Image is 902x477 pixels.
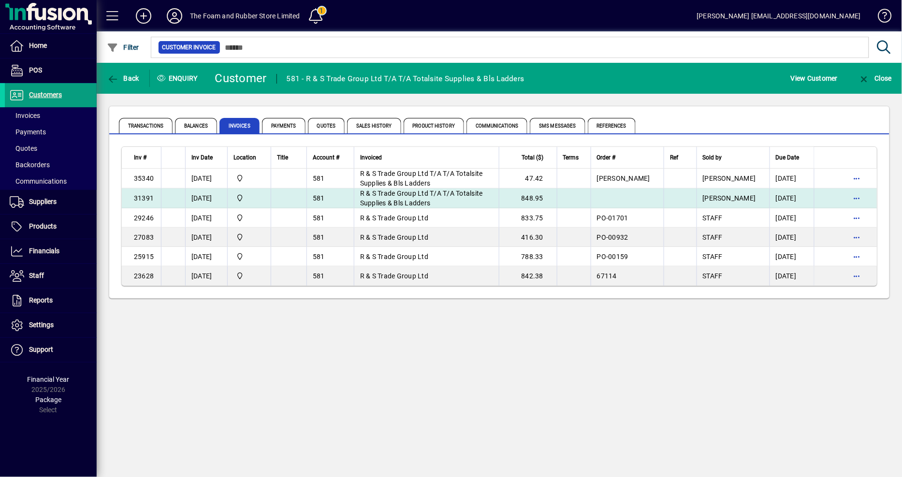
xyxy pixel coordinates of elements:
div: Ref [670,152,690,163]
td: 788.33 [499,247,557,266]
span: Suppliers [29,198,57,205]
span: Transactions [119,118,173,133]
span: 23628 [134,272,154,280]
span: [PERSON_NAME] [597,174,650,182]
button: Add [128,7,159,25]
a: Quotes [5,140,97,157]
span: STAFF [703,253,723,260]
a: Backorders [5,157,97,173]
span: [PERSON_NAME] [703,194,756,202]
a: POS [5,58,97,83]
span: 581 [313,194,325,202]
td: [DATE] [185,247,227,266]
span: SMS Messages [530,118,585,133]
button: More options [849,268,865,284]
a: Payments [5,124,97,140]
td: [DATE] [185,228,227,247]
span: Order # [597,152,616,163]
a: Products [5,215,97,239]
span: Payments [10,128,46,136]
span: Back [107,74,139,82]
span: 581 [313,214,325,222]
td: [DATE] [770,188,814,208]
span: Invoices [10,112,40,119]
span: Reports [29,296,53,304]
a: Settings [5,313,97,337]
span: PO-00932 [597,233,628,241]
span: Product History [404,118,465,133]
span: Terms [563,152,579,163]
span: Financial Year [28,376,70,383]
td: [DATE] [770,247,814,266]
app-page-header-button: Close enquiry [848,70,902,87]
span: Support [29,346,53,353]
span: References [588,118,636,133]
span: 67114 [597,272,617,280]
app-page-header-button: Back [97,70,150,87]
button: Profile [159,7,190,25]
span: Close [858,74,892,82]
span: 25915 [134,253,154,260]
span: 29246 [134,214,154,222]
div: Inv Date [191,152,221,163]
a: Financials [5,239,97,263]
div: Invoiced [360,152,493,163]
td: 416.30 [499,228,557,247]
div: Order # [597,152,658,163]
span: PO-00159 [597,253,628,260]
span: Foam & Rubber Store [233,232,265,243]
span: Inv Date [191,152,213,163]
td: 833.75 [499,208,557,228]
div: [PERSON_NAME] [EMAIL_ADDRESS][DOMAIN_NAME] [697,8,861,24]
span: Filter [107,43,139,51]
td: [DATE] [185,188,227,208]
span: Balances [175,118,217,133]
span: Products [29,222,57,230]
td: [DATE] [185,169,227,188]
span: Financials [29,247,59,255]
span: Title [277,152,288,163]
span: Foam & Rubber Store [233,251,265,262]
span: Communications [10,177,67,185]
span: Home [29,42,47,49]
span: 581 [313,253,325,260]
span: Foam & Rubber Store [233,193,265,203]
td: [DATE] [185,266,227,286]
span: R & S Trade Group Ltd [360,214,428,222]
span: R & S Trade Group Ltd [360,233,428,241]
span: STAFF [703,272,723,280]
button: More options [849,230,865,245]
span: Package [35,396,61,404]
div: Total ($) [505,152,552,163]
span: POS [29,66,42,74]
div: Location [233,152,265,163]
a: Staff [5,264,97,288]
div: Sold by [703,152,764,163]
a: Suppliers [5,190,97,214]
span: Communications [466,118,527,133]
div: 581 - R & S Trade Group Ltd T/A T/A Totalsite Supplies & Bls Ladders [287,71,524,87]
span: View Customer [791,71,838,86]
span: Customer Invoice [162,43,216,52]
div: Inv # [134,152,155,163]
span: Settings [29,321,54,329]
span: Location [233,152,256,163]
td: [DATE] [185,208,227,228]
div: The Foam and Rubber Store Limited [190,8,300,24]
span: [PERSON_NAME] [703,174,756,182]
span: Foam & Rubber Store [233,173,265,184]
a: Invoices [5,107,97,124]
span: 35340 [134,174,154,182]
span: Foam & Rubber Store [233,213,265,223]
span: Sold by [703,152,722,163]
span: STAFF [703,233,723,241]
span: 27083 [134,233,154,241]
div: Enquiry [150,71,208,86]
a: Support [5,338,97,362]
span: Due Date [776,152,800,163]
span: Staff [29,272,44,279]
span: STAFF [703,214,723,222]
button: Close [856,70,894,87]
button: More options [849,190,865,206]
span: Sales History [347,118,401,133]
